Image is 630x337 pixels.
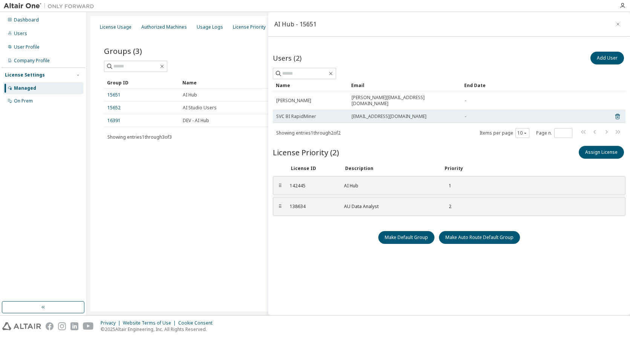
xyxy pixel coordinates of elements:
[480,128,529,138] span: Items per page
[183,92,197,98] span: AI Hub
[107,92,121,98] a: 15651
[439,231,520,244] button: Make Auto Route Default Group
[5,72,45,78] div: License Settings
[278,204,282,210] div: ⠿
[233,24,266,30] div: License Priority
[278,183,282,189] div: ⠿
[579,146,624,159] button: Assign License
[107,134,172,140] span: Showing entries 1 through 3 of 3
[290,204,335,210] div: 138634
[352,95,458,107] span: [PERSON_NAME][EMAIL_ADDRESS][DOMAIN_NAME]
[274,21,317,27] div: AI Hub - 15651
[536,128,572,138] span: Page n.
[443,183,451,189] div: 1
[70,322,78,330] img: linkedin.svg
[4,2,98,10] img: Altair One
[58,322,66,330] img: instagram.svg
[345,165,436,172] div: Description
[14,58,50,64] div: Company Profile
[107,105,121,111] a: 15652
[183,105,217,111] span: AI Studio Users
[443,204,451,210] div: 2
[344,183,434,189] div: AI Hub
[100,24,132,30] div: License Usage
[276,113,316,119] span: SVC BI RapidMiner
[291,165,336,172] div: License ID
[83,322,94,330] img: youtube.svg
[464,79,601,91] div: End Date
[182,77,271,89] div: Name
[344,204,434,210] div: AU Data Analyst
[465,98,466,104] span: -
[178,320,217,326] div: Cookie Consent
[273,54,301,63] span: Users (2)
[351,79,458,91] div: Email
[197,24,223,30] div: Usage Logs
[14,17,39,23] div: Dashboard
[276,79,345,91] div: Name
[517,130,528,136] button: 10
[14,98,33,104] div: On Prem
[104,46,142,56] span: Groups (3)
[378,231,434,244] button: Make Default Group
[352,113,427,119] span: [EMAIL_ADDRESS][DOMAIN_NAME]
[2,322,41,330] img: altair_logo.svg
[141,24,187,30] div: Authorized Machines
[273,147,339,158] span: License Priority (2)
[590,52,624,64] button: Add User
[123,320,178,326] div: Website Terms of Use
[107,118,121,124] a: 16391
[14,44,40,50] div: User Profile
[445,165,463,172] div: Priority
[14,31,27,37] div: Users
[465,113,466,119] span: -
[46,322,54,330] img: facebook.svg
[183,118,209,124] span: DEV - AI Hub
[276,130,341,136] span: Showing entries 1 through 2 of 2
[107,77,176,89] div: Group ID
[14,85,36,91] div: Managed
[290,183,335,189] div: 142445
[101,326,217,332] p: © 2025 Altair Engineering, Inc. All Rights Reserved.
[276,98,311,104] span: [PERSON_NAME]
[101,320,123,326] div: Privacy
